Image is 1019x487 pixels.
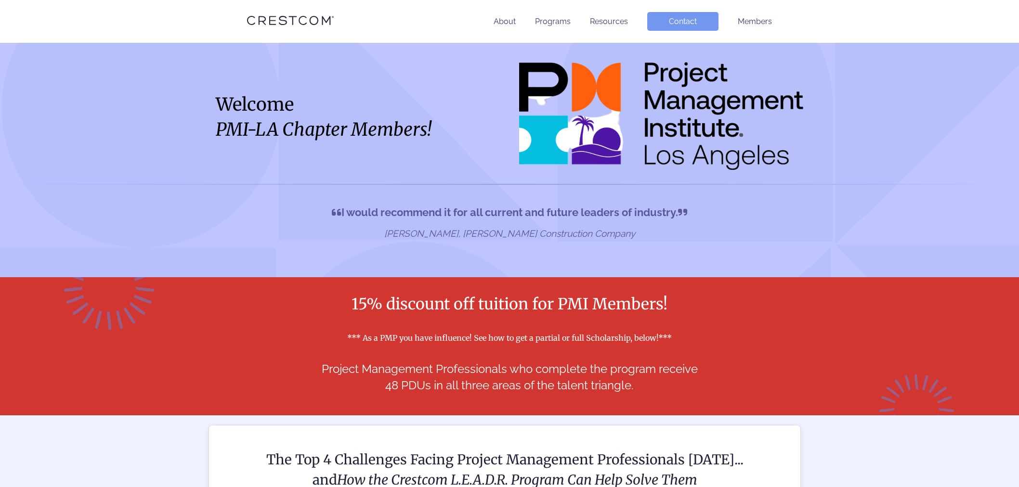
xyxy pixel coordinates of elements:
[235,204,784,221] div: I would recommend it for all current and future leaders of industry.
[519,62,803,170] img: Project Managers Institute Logo
[321,361,699,394] p: Project Management Professionals who complete the program receive 48 PDUs in all three areas of t...
[170,294,849,314] h2: 15% discount off tuition for PMI Members!
[535,17,571,26] a: Programs
[216,92,500,142] h1: Welcome
[216,118,431,141] i: PMI-LA Chapter Members!
[738,17,772,26] a: Members
[235,228,784,239] div: [PERSON_NAME], [PERSON_NAME] Construction Company
[590,17,628,26] a: Resources
[494,17,516,26] a: About
[647,12,719,31] a: Contact
[321,332,699,344] p: *** As a PMP you have influence! See how to get a partial or full Scholarship, below!***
